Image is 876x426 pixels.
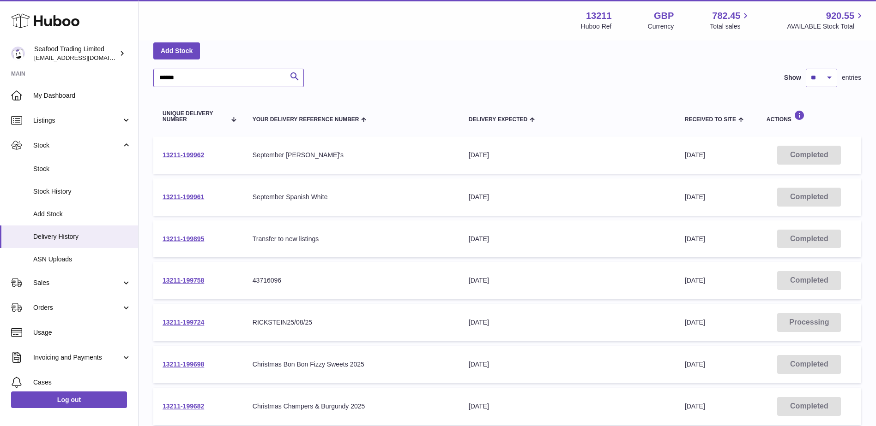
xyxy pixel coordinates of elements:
[253,276,450,285] div: 43716096
[654,10,674,22] strong: GBP
[163,319,204,326] a: 13211-199724
[11,391,127,408] a: Log out
[581,22,612,31] div: Huboo Ref
[469,117,527,123] span: Delivery Expected
[33,116,121,125] span: Listings
[826,10,854,22] span: 920.55
[33,328,131,337] span: Usage
[586,10,612,22] strong: 13211
[34,45,117,62] div: Seafood Trading Limited
[710,22,751,31] span: Total sales
[685,361,705,368] span: [DATE]
[153,42,200,59] a: Add Stock
[685,117,736,123] span: Received to Site
[784,73,801,82] label: Show
[33,141,121,150] span: Stock
[787,10,865,31] a: 920.55 AVAILABLE Stock Total
[253,193,450,201] div: September Spanish White
[33,278,121,287] span: Sales
[685,151,705,159] span: [DATE]
[253,235,450,243] div: Transfer to new listings
[469,360,666,369] div: [DATE]
[33,378,131,387] span: Cases
[163,277,204,284] a: 13211-199758
[33,187,131,196] span: Stock History
[685,193,705,201] span: [DATE]
[33,91,131,100] span: My Dashboard
[11,47,25,60] img: online@rickstein.com
[253,117,359,123] span: Your Delivery Reference Number
[469,193,666,201] div: [DATE]
[253,318,450,327] div: RICKSTEIN25/08/25
[469,318,666,327] div: [DATE]
[469,235,666,243] div: [DATE]
[33,232,131,241] span: Delivery History
[253,402,450,411] div: Christmas Champers & Burgundy 2025
[33,303,121,312] span: Orders
[469,276,666,285] div: [DATE]
[685,402,705,410] span: [DATE]
[163,151,204,159] a: 13211-199962
[163,235,204,243] a: 13211-199895
[33,165,131,173] span: Stock
[253,360,450,369] div: Christmas Bon Bon Fizzy Sweets 2025
[685,235,705,243] span: [DATE]
[767,110,852,123] div: Actions
[163,402,204,410] a: 13211-199682
[33,210,131,219] span: Add Stock
[842,73,861,82] span: entries
[253,151,450,160] div: September [PERSON_NAME]'s
[33,255,131,264] span: ASN Uploads
[469,151,666,160] div: [DATE]
[33,353,121,362] span: Invoicing and Payments
[34,54,136,61] span: [EMAIL_ADDRESS][DOMAIN_NAME]
[685,319,705,326] span: [DATE]
[787,22,865,31] span: AVAILABLE Stock Total
[469,402,666,411] div: [DATE]
[685,277,705,284] span: [DATE]
[712,10,740,22] span: 782.45
[163,193,204,201] a: 13211-199961
[163,361,204,368] a: 13211-199698
[163,111,226,123] span: Unique Delivery Number
[648,22,674,31] div: Currency
[710,10,751,31] a: 782.45 Total sales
